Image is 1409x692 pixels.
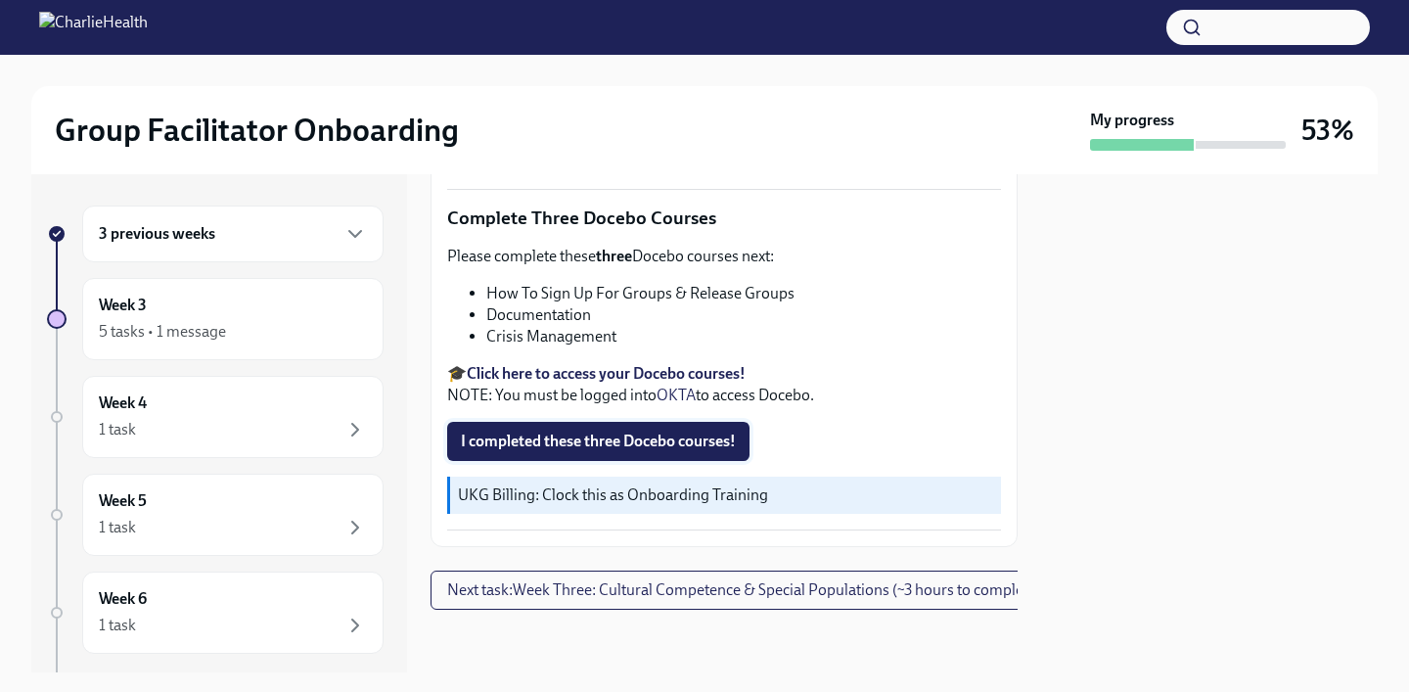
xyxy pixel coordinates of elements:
[99,392,147,414] h6: Week 4
[47,474,384,556] a: Week 51 task
[486,326,1001,347] li: Crisis Management
[99,588,147,610] h6: Week 6
[82,206,384,262] div: 3 previous weeks
[39,12,148,43] img: CharlieHealth
[55,111,459,150] h2: Group Facilitator Onboarding
[99,321,226,343] div: 5 tasks • 1 message
[99,419,136,440] div: 1 task
[47,572,384,654] a: Week 61 task
[447,363,1001,406] p: 🎓 NOTE: You must be logged into to access Docebo.
[458,484,993,506] p: UKG Billing: Clock this as Onboarding Training
[99,223,215,245] h6: 3 previous weeks
[1090,110,1174,131] strong: My progress
[99,615,136,636] div: 1 task
[596,247,632,265] strong: three
[431,571,1058,610] button: Next task:Week Three: Cultural Competence & Special Populations (~3 hours to complete)
[99,490,147,512] h6: Week 5
[47,376,384,458] a: Week 41 task
[447,206,1001,231] p: Complete Three Docebo Courses
[1301,113,1354,148] h3: 53%
[486,304,1001,326] li: Documentation
[447,580,1041,600] span: Next task : Week Three: Cultural Competence & Special Populations (~3 hours to complete)
[486,283,1001,304] li: How To Sign Up For Groups & Release Groups
[447,422,750,461] button: I completed these three Docebo courses!
[47,278,384,360] a: Week 35 tasks • 1 message
[461,432,736,451] span: I completed these three Docebo courses!
[191,670,241,689] strong: [DATE]
[447,246,1001,267] p: Please complete these Docebo courses next:
[657,386,696,404] a: OKTA
[99,295,147,316] h6: Week 3
[99,517,136,538] div: 1 task
[467,364,746,383] a: Click here to access your Docebo courses!
[82,670,241,689] span: Experience ends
